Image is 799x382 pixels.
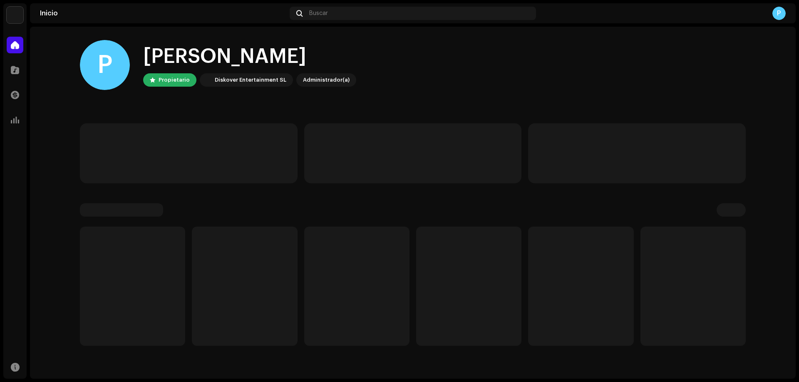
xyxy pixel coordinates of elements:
div: Diskover Entertainment SL [215,75,286,85]
div: P [80,40,130,90]
div: Administrador(a) [303,75,350,85]
div: [PERSON_NAME] [143,43,356,70]
div: P [772,7,786,20]
div: Propietario [159,75,190,85]
div: Inicio [40,10,286,17]
span: Buscar [309,10,328,17]
img: 297a105e-aa6c-4183-9ff4-27133c00f2e2 [7,7,23,23]
img: 297a105e-aa6c-4183-9ff4-27133c00f2e2 [201,75,211,85]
